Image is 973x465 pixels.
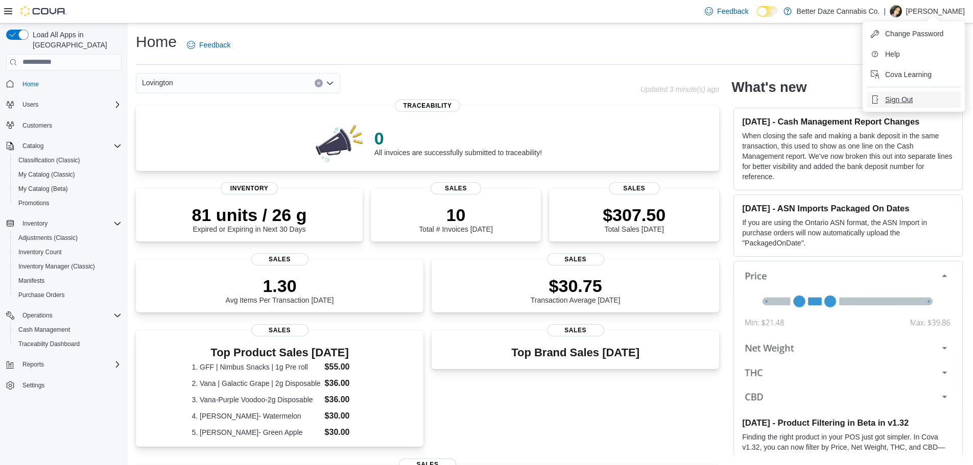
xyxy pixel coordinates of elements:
span: Operations [18,309,122,322]
span: Reports [18,358,122,371]
a: Settings [18,379,49,391]
button: Inventory [18,217,52,230]
button: Operations [2,308,126,323]
input: Dark Mode [757,6,778,17]
span: Inventory [221,182,278,194]
h3: [DATE] - Cash Management Report Changes [742,116,954,127]
button: Catalog [18,140,48,152]
a: Adjustments (Classic) [14,232,82,244]
span: Users [22,101,38,109]
span: Feedback [717,6,748,16]
button: Catalog [2,139,126,153]
button: My Catalog (Classic) [10,167,126,182]
p: 10 [419,205,492,225]
span: Inventory Manager (Classic) [14,260,122,273]
span: Home [22,80,39,88]
span: Inventory Count [18,248,62,256]
dd: $30.00 [325,410,368,422]
button: Traceabilty Dashboard [10,337,126,351]
span: Sales [251,253,308,265]
span: Operations [22,311,53,320]
span: Adjustments (Classic) [18,234,78,242]
span: Users [18,99,122,111]
p: $307.50 [603,205,666,225]
span: Sales [251,324,308,336]
button: Sign Out [867,91,961,108]
span: Sales [547,324,604,336]
p: [PERSON_NAME] [906,5,965,17]
nav: Complex example [6,72,122,420]
button: Users [18,99,42,111]
dt: 4. [PERSON_NAME]- Watermelon [192,411,320,421]
dt: 3. Vana-Purple Voodoo-2g Disposable [192,395,320,405]
button: Cash Management [10,323,126,337]
dt: 5. [PERSON_NAME]- Green Apple [192,427,320,437]
p: $30.75 [531,276,621,296]
h3: [DATE] - ASN Imports Packaged On Dates [742,203,954,213]
p: 81 units / 26 g [192,205,307,225]
button: Reports [2,357,126,372]
button: Customers [2,118,126,133]
span: My Catalog (Classic) [14,168,122,181]
a: Feedback [183,35,234,55]
button: Help [867,46,961,62]
dt: 1. GFF | Nimbus Snacks | 1g Pre roll [192,362,320,372]
span: My Catalog (Beta) [14,183,122,195]
button: Operations [18,309,57,322]
p: When closing the safe and making a bank deposit in the same transaction, this used to show as one... [742,131,954,182]
a: Promotions [14,197,54,209]
span: Traceability [395,100,460,112]
a: Traceabilty Dashboard [14,338,84,350]
span: Sales [547,253,604,265]
button: Purchase Orders [10,288,126,302]
span: Lovington [142,77,173,89]
div: Avg Items Per Transaction [DATE] [226,276,334,304]
button: Promotions [10,196,126,210]
span: Sign Out [885,94,913,105]
span: Change Password [885,29,943,39]
span: Cash Management [14,324,122,336]
div: All invoices are successfully submitted to traceability! [374,128,542,157]
a: Manifests [14,275,49,287]
p: Updated 3 minute(s) ago [640,85,719,93]
span: Traceabilty Dashboard [18,340,80,348]
a: Classification (Classic) [14,154,84,166]
dd: $30.00 [325,426,368,438]
a: Home [18,78,43,90]
button: Open list of options [326,79,334,87]
span: Traceabilty Dashboard [14,338,122,350]
h1: Home [136,32,177,52]
span: Manifests [18,277,44,285]
span: Inventory [22,219,48,228]
span: Settings [18,379,122,391]
a: Inventory Count [14,246,66,258]
button: Classification (Classic) [10,153,126,167]
span: Home [18,78,122,90]
h3: Top Brand Sales [DATE] [511,347,639,359]
span: Help [885,49,900,59]
dd: $36.00 [325,377,368,389]
a: Inventory Manager (Classic) [14,260,99,273]
span: Settings [22,381,44,389]
p: 1.30 [226,276,334,296]
span: Customers [22,121,52,130]
a: My Catalog (Beta) [14,183,72,195]
span: Cova Learning [885,69,932,80]
span: My Catalog (Classic) [18,170,75,179]
button: Inventory Manager (Classic) [10,259,126,274]
button: Change Password [867,26,961,42]
div: Transaction Average [DATE] [531,276,621,304]
span: Reports [22,360,44,369]
span: Adjustments (Classic) [14,232,122,244]
span: Load All Apps in [GEOGRAPHIC_DATA] [29,30,122,50]
p: 0 [374,128,542,149]
div: Rocio Garcia [890,5,902,17]
h2: What's new [731,79,806,95]
button: My Catalog (Beta) [10,182,126,196]
span: Promotions [14,197,122,209]
img: 0 [313,122,366,163]
span: Classification (Classic) [18,156,80,164]
button: Cova Learning [867,66,961,83]
span: Purchase Orders [18,291,65,299]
